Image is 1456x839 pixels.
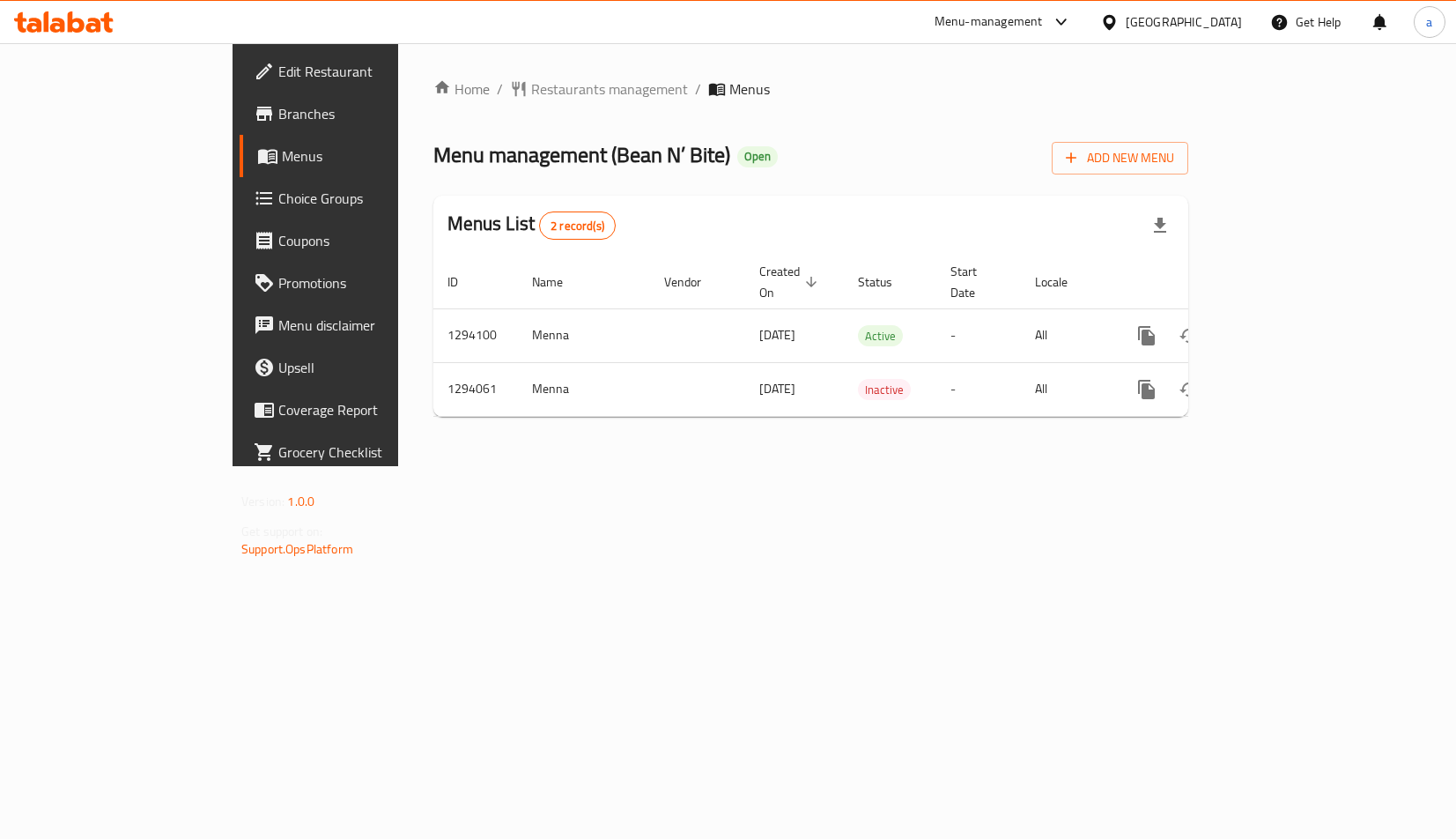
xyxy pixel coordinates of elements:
span: Menus [282,145,462,167]
li: / [695,78,701,100]
a: Restaurants management [510,78,688,100]
a: Branches [240,93,476,135]
td: - [936,362,1021,416]
span: a [1426,12,1432,32]
button: Add New Menu [1052,142,1188,174]
span: Restaurants management [531,78,688,100]
td: - [936,308,1021,362]
button: Change Status [1168,315,1210,357]
button: more [1126,315,1168,357]
span: Add New Menu [1066,147,1174,169]
span: Open [737,149,778,164]
span: Menu management ( Bean N’ Bite ) [433,135,730,174]
span: Choice Groups [278,188,462,209]
span: Created On [759,261,823,303]
a: Support.OpsPlatform [241,538,353,561]
div: Total records count [539,212,616,240]
button: more [1126,368,1168,411]
span: Status [858,271,915,293]
span: Name [532,271,586,293]
button: Change Status [1168,368,1210,411]
span: 1.0.0 [287,490,314,513]
span: Locale [1035,271,1090,293]
li: / [497,78,503,100]
span: Menu disclaimer [278,315,462,336]
td: Menna [518,308,650,362]
td: All [1021,362,1112,416]
div: Menu-management [935,11,1043,33]
nav: breadcrumb [433,78,1188,100]
span: Menus [729,78,770,100]
a: Edit Restaurant [240,50,476,93]
a: Choice Groups [240,177,476,219]
span: Version: [241,490,285,513]
a: Coupons [240,219,476,262]
th: Actions [1112,256,1309,309]
span: Upsell [278,357,462,378]
td: Menna [518,362,650,416]
div: Active [858,325,903,346]
span: 2 record(s) [540,218,615,234]
span: ID [447,271,481,293]
div: [GEOGRAPHIC_DATA] [1126,12,1242,32]
div: Open [737,146,778,167]
table: enhanced table [433,256,1309,417]
span: Inactive [858,380,911,400]
a: Grocery Checklist [240,431,476,473]
span: Coverage Report [278,399,462,420]
span: Edit Restaurant [278,61,462,82]
span: Vendor [664,271,724,293]
div: Export file [1139,204,1181,247]
span: [DATE] [759,377,795,400]
span: Get support on: [241,520,322,543]
a: Menus [240,135,476,177]
span: Active [858,326,903,346]
a: Upsell [240,346,476,389]
span: Coupons [278,230,462,251]
span: Grocery Checklist [278,442,462,463]
a: Menu disclaimer [240,304,476,346]
span: Promotions [278,272,462,293]
a: Promotions [240,262,476,304]
span: Start Date [950,261,1000,303]
span: [DATE] [759,323,795,346]
td: All [1021,308,1112,362]
span: Branches [278,103,462,124]
h2: Menus List [447,211,616,240]
a: Coverage Report [240,389,476,431]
